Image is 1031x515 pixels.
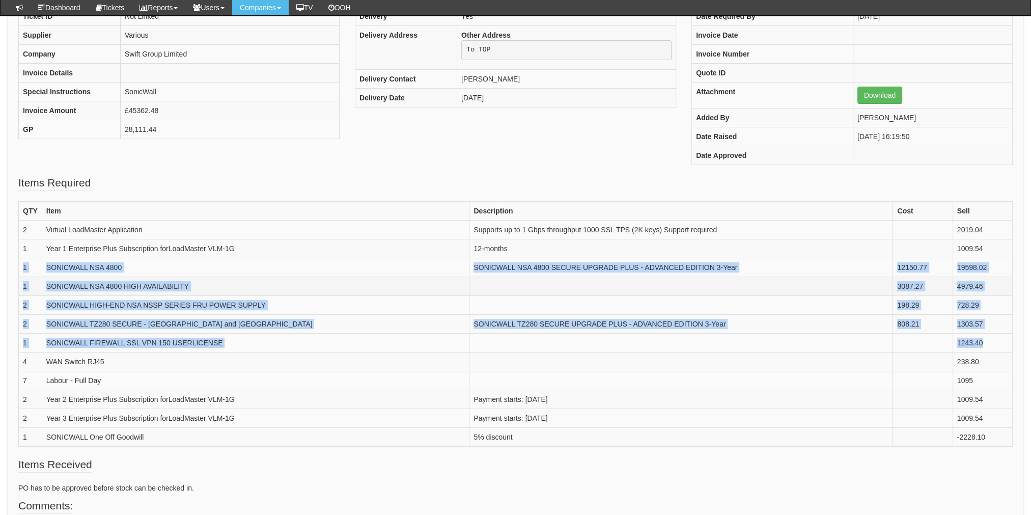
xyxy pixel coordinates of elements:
td: 1303.57 [953,314,1012,333]
td: 5% discount [469,427,893,446]
td: 1 [19,239,42,258]
td: Payment starts: [DATE] [469,390,893,409]
td: 7 [19,371,42,390]
td: 1009.54 [953,409,1012,427]
td: 2 [19,390,42,409]
legend: Comments: [18,498,73,514]
td: 2 [19,409,42,427]
td: Virtual LoadMaster Application [42,220,469,239]
td: Various [121,25,340,44]
td: 1243.40 [953,333,1012,352]
td: SONICWALL TZ280 SECURE UPGRADE PLUS - ADVANCED EDITION 3-Year [469,314,893,333]
td: Swift Group Limited [121,44,340,63]
td: Year 1 Enterprise Plus Subscription forLoadMaster VLM-1G [42,239,469,258]
th: Date Required By [692,7,853,25]
td: 238.80 [953,352,1012,371]
td: 12150.77 [893,258,953,277]
th: Delivery Date [355,89,457,107]
th: Invoice Number [692,44,853,63]
th: Description [469,201,893,220]
td: Year 2 Enterprise Plus Subscription forLoadMaster VLM-1G [42,390,469,409]
td: Supports up to 1 Gbps throughput 1000 SSL TPS (2K keys) Support required [469,220,893,239]
th: Sell [953,201,1012,220]
td: SONICWALL HIGH-END NSA NSSP SERIES FRU POWER SUPPLY [42,295,469,314]
td: 1 [19,427,42,446]
td: 28,111.44 [121,120,340,139]
td: 728.29 [953,295,1012,314]
th: Ticket ID [19,7,121,25]
td: 12-months [469,239,893,258]
td: £45362.48 [121,101,340,120]
td: 808.21 [893,314,953,333]
legend: Items Required [18,175,91,191]
td: Labour - Full Day [42,371,469,390]
td: 4 [19,352,42,371]
td: Payment starts: [DATE] [469,409,893,427]
td: -2228.10 [953,427,1012,446]
th: Delivery [355,7,457,25]
td: Year 3 Enterprise Plus Subscription forLoadMaster VLM-1G [42,409,469,427]
td: SONICWALL NSA 4800 HIGH AVAILABILITY [42,277,469,295]
th: Added By [692,108,853,127]
td: 1095 [953,371,1012,390]
td: [DATE] [853,7,1012,25]
td: [DATE] [457,89,676,107]
td: 1009.54 [953,239,1012,258]
td: SonicWall [121,82,340,101]
b: Other Address [461,31,511,39]
td: SONICWALL TZ280 SECURE - [GEOGRAPHIC_DATA] and [GEOGRAPHIC_DATA] [42,314,469,333]
td: WAN Switch RJ45 [42,352,469,371]
th: Date Approved [692,146,853,165]
td: SONICWALL NSA 4800 [42,258,469,277]
th: Attachment [692,82,853,108]
legend: Items Received [18,457,92,473]
th: Delivery Contact [355,70,457,89]
td: 19598.02 [953,258,1012,277]
td: 3087.27 [893,277,953,295]
td: SONICWALL One Off Goodwill [42,427,469,446]
td: 2019.04 [953,220,1012,239]
th: Delivery Address [355,25,457,70]
td: 2 [19,314,42,333]
th: Item [42,201,469,220]
th: Quote ID [692,63,853,82]
td: SONICWALL FIREWALL SSL VPN 150 USERLICENSE [42,333,469,352]
a: Download [857,87,902,104]
th: Company [19,44,121,63]
th: Special Instructions [19,82,121,101]
td: 1009.54 [953,390,1012,409]
td: 4979.46 [953,277,1012,295]
td: [PERSON_NAME] [457,70,676,89]
p: PO has to be approved before stock can be checked in. [18,483,1013,493]
td: Not Linked [121,7,340,25]
td: 1 [19,333,42,352]
th: GP [19,120,121,139]
td: 2 [19,295,42,314]
td: 1 [19,258,42,277]
td: [DATE] 16:19:50 [853,127,1012,146]
td: 2 [19,220,42,239]
td: [PERSON_NAME] [853,108,1012,127]
td: SONICWALL NSA 4800 SECURE UPGRADE PLUS - ADVANCED EDITION 3-Year [469,258,893,277]
pre: To TOP [461,40,672,61]
th: Invoice Date [692,25,853,44]
th: Supplier [19,25,121,44]
th: Date Raised [692,127,853,146]
th: QTY [19,201,42,220]
th: Invoice Amount [19,101,121,120]
th: Cost [893,201,953,220]
td: Yes [457,7,676,25]
th: Invoice Details [19,63,121,82]
td: 1 [19,277,42,295]
td: 198.29 [893,295,953,314]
